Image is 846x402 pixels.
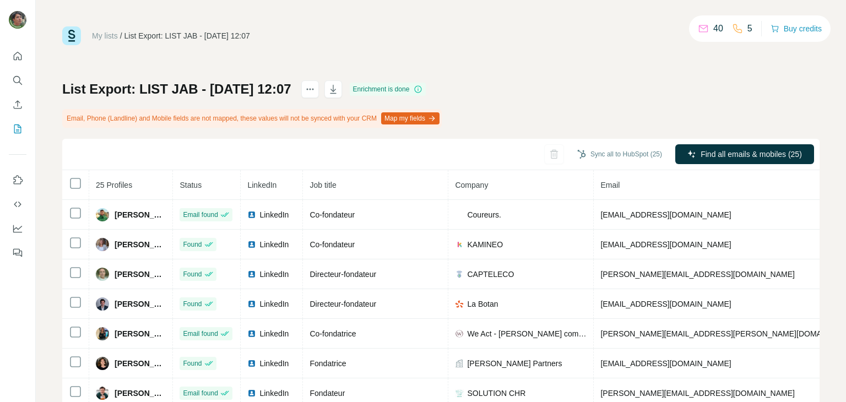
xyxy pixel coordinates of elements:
[247,389,256,398] img: LinkedIn logo
[301,80,319,98] button: actions
[701,149,802,160] span: Find all emails & mobiles (25)
[115,358,166,369] span: [PERSON_NAME]
[467,358,562,369] span: [PERSON_NAME] Partners
[467,388,525,399] span: SOLUTION CHR
[183,358,202,368] span: Found
[600,270,794,279] span: [PERSON_NAME][EMAIL_ADDRESS][DOMAIN_NAME]
[9,119,26,139] button: My lists
[9,95,26,115] button: Enrich CSV
[183,329,218,339] span: Email found
[96,297,109,311] img: Avatar
[455,300,464,308] img: company-logo
[96,208,109,221] img: Avatar
[600,389,794,398] span: [PERSON_NAME][EMAIL_ADDRESS][DOMAIN_NAME]
[310,270,376,279] span: Directeur-fondateur
[600,210,731,219] span: [EMAIL_ADDRESS][DOMAIN_NAME]
[310,389,345,398] span: Fondateur
[600,181,620,189] span: Email
[247,359,256,368] img: LinkedIn logo
[600,300,731,308] span: [EMAIL_ADDRESS][DOMAIN_NAME]
[467,328,587,339] span: We Act - [PERSON_NAME] compromis en 72h !
[381,112,440,124] button: Map my fields
[9,194,26,214] button: Use Surfe API
[259,328,289,339] span: LinkedIn
[62,80,291,98] h1: List Export: LIST JAB - [DATE] 12:07
[310,359,346,368] span: Fondatrice
[310,181,336,189] span: Job title
[310,329,356,338] span: Co-fondatrice
[183,210,218,220] span: Email found
[675,144,814,164] button: Find all emails & mobiles (25)
[247,181,276,189] span: LinkedIn
[62,109,442,128] div: Email, Phone (Landline) and Mobile fields are not mapped, these values will not be synced with yo...
[96,181,132,189] span: 25 Profiles
[259,209,289,220] span: LinkedIn
[115,209,166,220] span: [PERSON_NAME]
[600,359,731,368] span: [EMAIL_ADDRESS][DOMAIN_NAME]
[259,298,289,309] span: LinkedIn
[247,270,256,279] img: LinkedIn logo
[455,240,464,249] img: company-logo
[747,22,752,35] p: 5
[183,388,218,398] span: Email found
[96,238,109,251] img: Avatar
[310,210,355,219] span: Co-fondateur
[600,240,731,249] span: [EMAIL_ADDRESS][DOMAIN_NAME]
[455,329,464,338] img: company-logo
[96,357,109,370] img: Avatar
[259,358,289,369] span: LinkedIn
[183,299,202,309] span: Found
[9,46,26,66] button: Quick start
[96,387,109,400] img: Avatar
[259,269,289,280] span: LinkedIn
[467,209,501,220] span: Coureurs.
[570,146,670,162] button: Sync all to HubSpot (25)
[9,219,26,238] button: Dashboard
[62,26,81,45] img: Surfe Logo
[455,213,464,216] img: company-logo
[9,170,26,190] button: Use Surfe on LinkedIn
[120,30,122,41] li: /
[455,270,464,279] img: company-logo
[350,83,426,96] div: Enrichment is done
[259,239,289,250] span: LinkedIn
[124,30,250,41] div: List Export: LIST JAB - [DATE] 12:07
[96,268,109,281] img: Avatar
[115,298,166,309] span: [PERSON_NAME]
[310,240,355,249] span: Co-fondateur
[713,22,723,35] p: 40
[247,240,256,249] img: LinkedIn logo
[247,300,256,308] img: LinkedIn logo
[180,181,202,189] span: Status
[183,240,202,249] span: Found
[92,31,118,40] a: My lists
[455,181,488,189] span: Company
[455,389,464,398] img: company-logo
[467,239,503,250] span: KAMINEO
[9,70,26,90] button: Search
[115,239,166,250] span: [PERSON_NAME]
[259,388,289,399] span: LinkedIn
[247,329,256,338] img: LinkedIn logo
[310,300,376,308] span: Directeur-fondateur
[467,269,514,280] span: CAPTELECO
[771,21,822,36] button: Buy credits
[247,210,256,219] img: LinkedIn logo
[9,11,26,29] img: Avatar
[9,243,26,263] button: Feedback
[183,269,202,279] span: Found
[96,327,109,340] img: Avatar
[115,388,166,399] span: [PERSON_NAME]
[467,298,498,309] span: La Botan
[115,328,166,339] span: [PERSON_NAME]
[115,269,166,280] span: [PERSON_NAME]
